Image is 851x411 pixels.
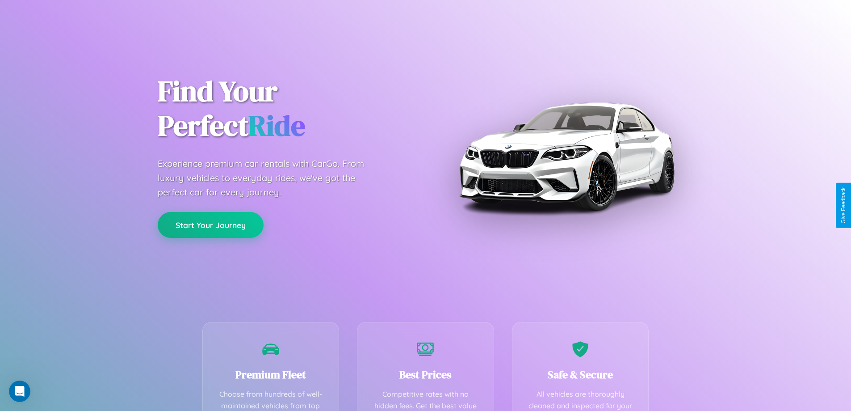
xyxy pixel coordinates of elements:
h3: Premium Fleet [216,367,326,382]
p: Experience premium car rentals with CarGo. From luxury vehicles to everyday rides, we've got the ... [158,157,381,199]
h1: Find Your Perfect [158,74,412,143]
h3: Safe & Secure [526,367,635,382]
div: Give Feedback [840,187,847,224]
img: Premium BMW car rental vehicle [455,45,678,268]
h3: Best Prices [371,367,480,382]
iframe: Intercom live chat [9,381,30,402]
button: Start Your Journey [158,212,264,238]
span: Ride [248,106,305,145]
